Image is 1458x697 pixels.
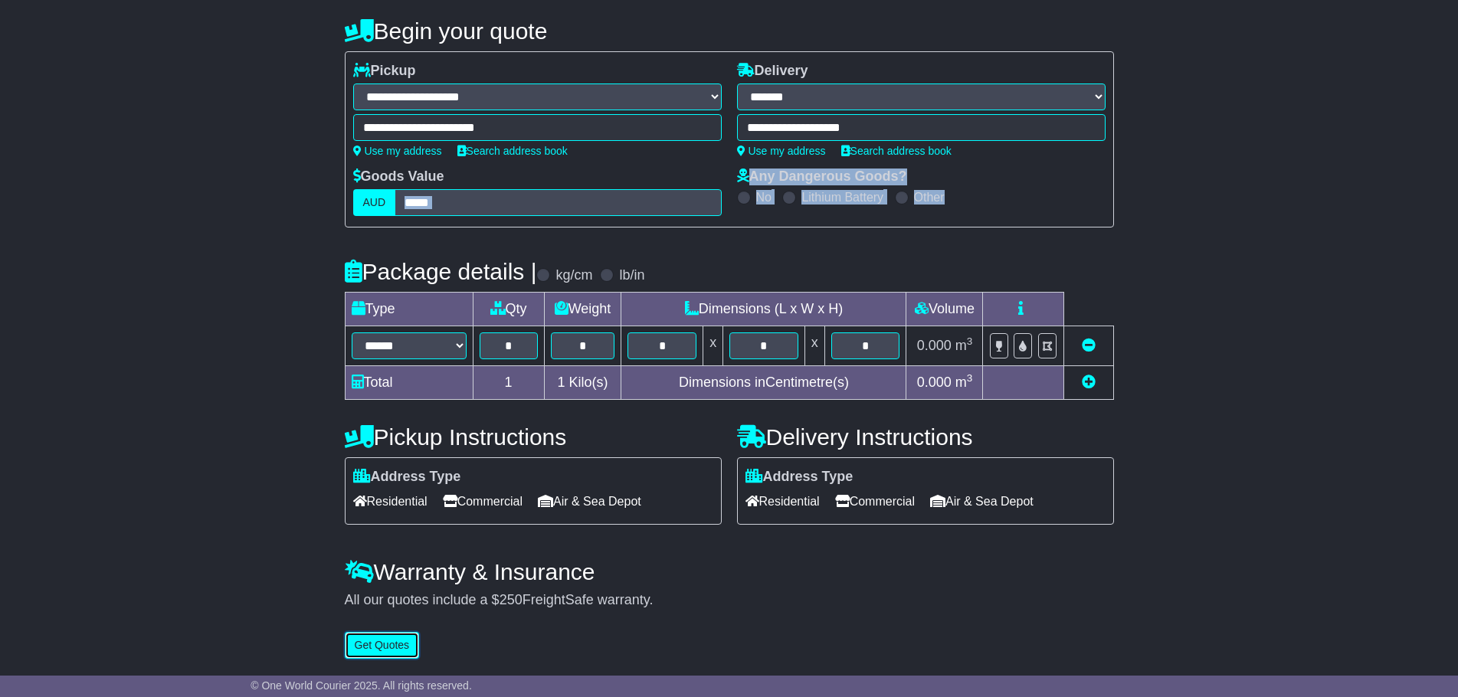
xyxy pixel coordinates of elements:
[917,338,952,353] span: 0.000
[621,293,906,326] td: Dimensions (L x W x H)
[345,632,420,659] button: Get Quotes
[737,63,808,80] label: Delivery
[756,190,772,205] label: No
[345,259,537,284] h4: Package details |
[1082,375,1096,390] a: Add new item
[457,145,568,157] a: Search address book
[555,267,592,284] label: kg/cm
[917,375,952,390] span: 0.000
[538,489,641,513] span: Air & Sea Depot
[345,293,473,326] td: Type
[737,169,907,185] label: Any Dangerous Goods?
[621,366,906,400] td: Dimensions in Centimetre(s)
[353,63,416,80] label: Pickup
[544,366,621,400] td: Kilo(s)
[353,145,442,157] a: Use my address
[930,489,1034,513] span: Air & Sea Depot
[353,169,444,185] label: Goods Value
[473,293,544,326] td: Qty
[345,366,473,400] td: Total
[835,489,915,513] span: Commercial
[703,326,723,366] td: x
[353,489,428,513] span: Residential
[967,335,973,347] sup: 3
[443,489,523,513] span: Commercial
[557,375,565,390] span: 1
[1082,338,1096,353] a: Remove this item
[345,424,722,450] h4: Pickup Instructions
[353,469,461,486] label: Address Type
[955,375,973,390] span: m
[745,469,854,486] label: Address Type
[544,293,621,326] td: Weight
[841,145,952,157] a: Search address book
[906,293,983,326] td: Volume
[737,424,1114,450] h4: Delivery Instructions
[737,145,826,157] a: Use my address
[745,489,820,513] span: Residential
[500,592,523,607] span: 250
[473,366,544,400] td: 1
[955,338,973,353] span: m
[345,559,1114,584] h4: Warranty & Insurance
[914,190,945,205] label: Other
[619,267,644,284] label: lb/in
[251,679,472,692] span: © One World Courier 2025. All rights reserved.
[801,190,883,205] label: Lithium Battery
[804,326,824,366] td: x
[353,189,396,216] label: AUD
[345,592,1114,609] div: All our quotes include a $ FreightSafe warranty.
[345,18,1114,44] h4: Begin your quote
[967,372,973,384] sup: 3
